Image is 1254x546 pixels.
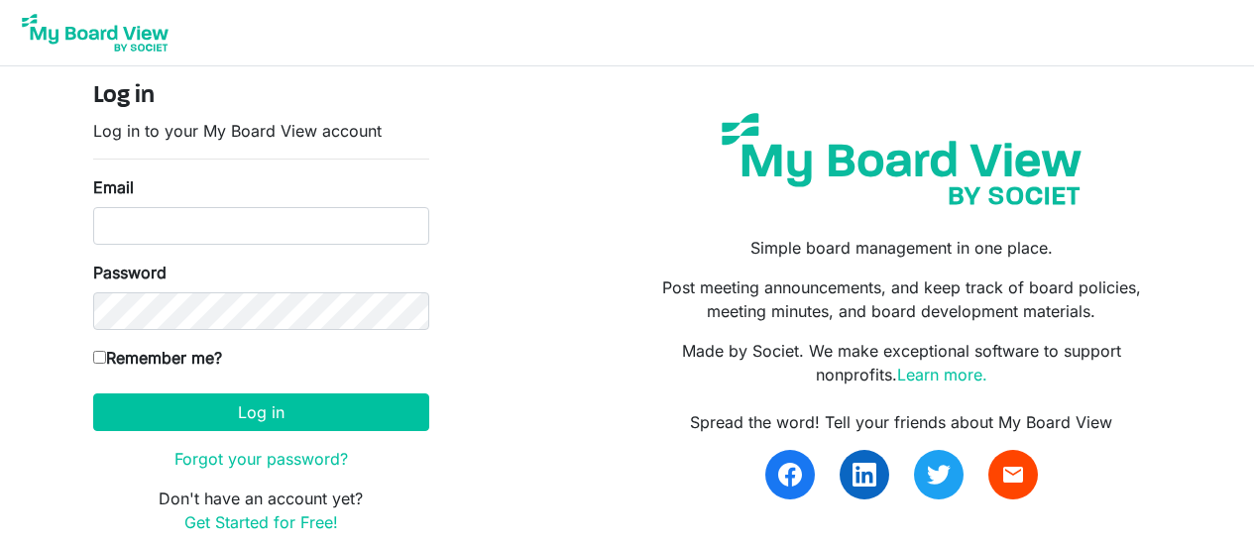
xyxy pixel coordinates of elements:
[707,98,1096,220] img: my-board-view-societ.svg
[641,410,1161,434] div: Spread the word! Tell your friends about My Board View
[16,8,174,57] img: My Board View Logo
[184,512,338,532] a: Get Started for Free!
[93,346,222,370] label: Remember me?
[174,449,348,469] a: Forgot your password?
[93,119,429,143] p: Log in to your My Board View account
[988,450,1038,499] a: email
[641,275,1161,323] p: Post meeting announcements, and keep track of board policies, meeting minutes, and board developm...
[93,393,429,431] button: Log in
[853,463,876,487] img: linkedin.svg
[778,463,802,487] img: facebook.svg
[897,365,987,384] a: Learn more.
[641,236,1161,260] p: Simple board management in one place.
[93,82,429,111] h4: Log in
[641,339,1161,386] p: Made by Societ. We make exceptional software to support nonprofits.
[1001,463,1025,487] span: email
[93,351,106,364] input: Remember me?
[93,487,429,534] p: Don't have an account yet?
[93,175,134,199] label: Email
[927,463,951,487] img: twitter.svg
[93,261,167,284] label: Password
